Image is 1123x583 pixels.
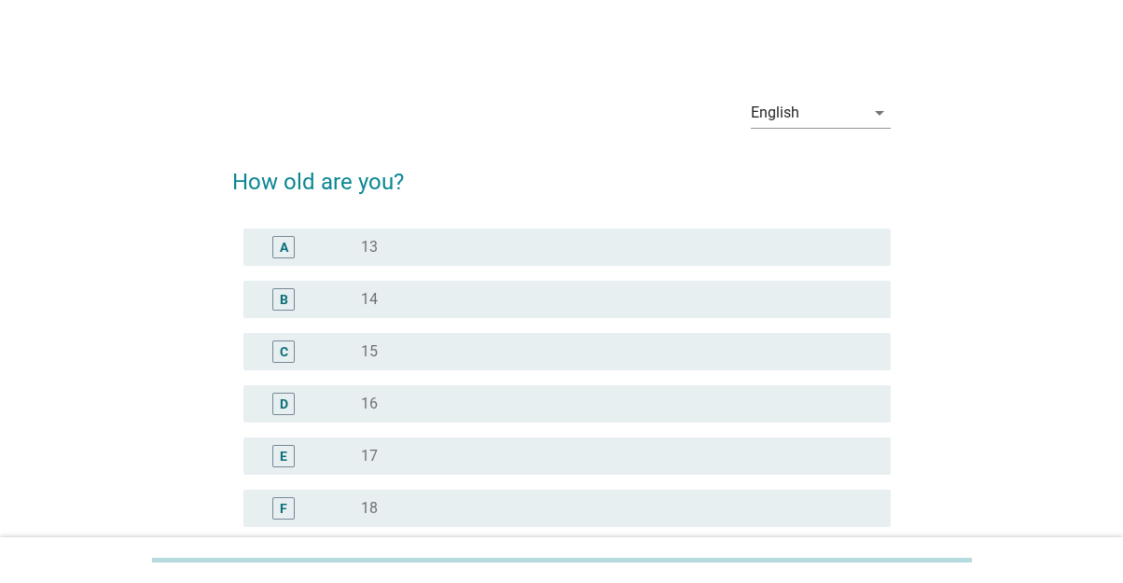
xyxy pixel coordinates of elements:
[361,447,378,465] label: 17
[361,290,378,309] label: 14
[868,102,891,124] i: arrow_drop_down
[280,341,288,361] div: C
[751,104,799,121] div: English
[280,394,288,413] div: D
[361,395,378,413] label: 16
[361,499,378,518] label: 18
[280,498,287,518] div: F
[280,237,288,257] div: A
[280,446,287,465] div: E
[361,238,378,257] label: 13
[280,289,288,309] div: B
[361,342,378,361] label: 15
[232,146,892,199] h2: How old are you?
